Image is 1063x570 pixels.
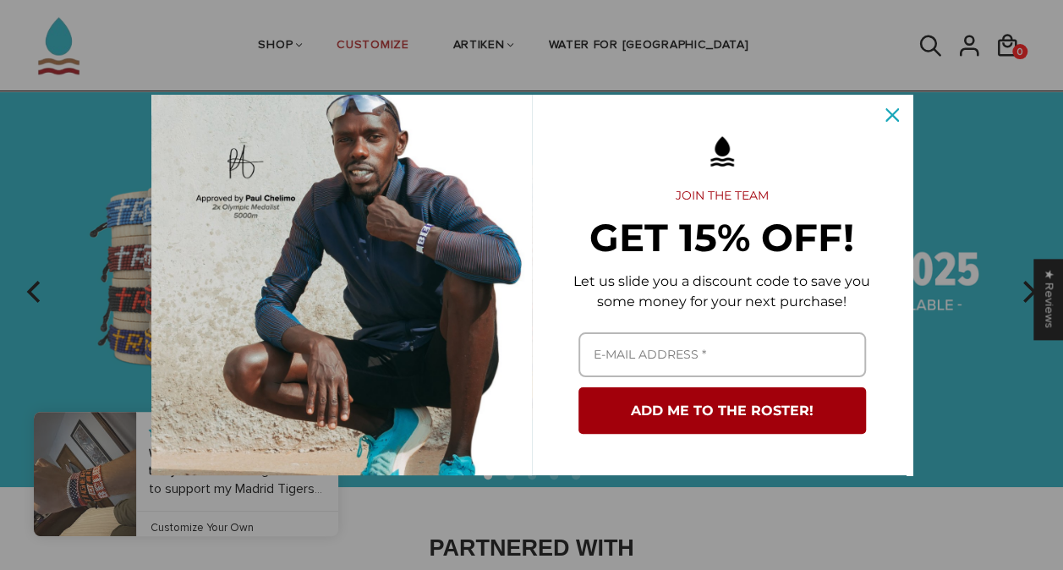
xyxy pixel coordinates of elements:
h2: JOIN THE TEAM [559,189,885,204]
p: Let us slide you a discount code to save you some money for your next purchase! [559,271,885,312]
input: Email field [578,332,866,377]
button: Close [872,95,912,135]
button: ADD ME TO THE ROSTER! [578,387,866,434]
strong: GET 15% OFF! [589,214,854,260]
svg: close icon [885,108,899,122]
